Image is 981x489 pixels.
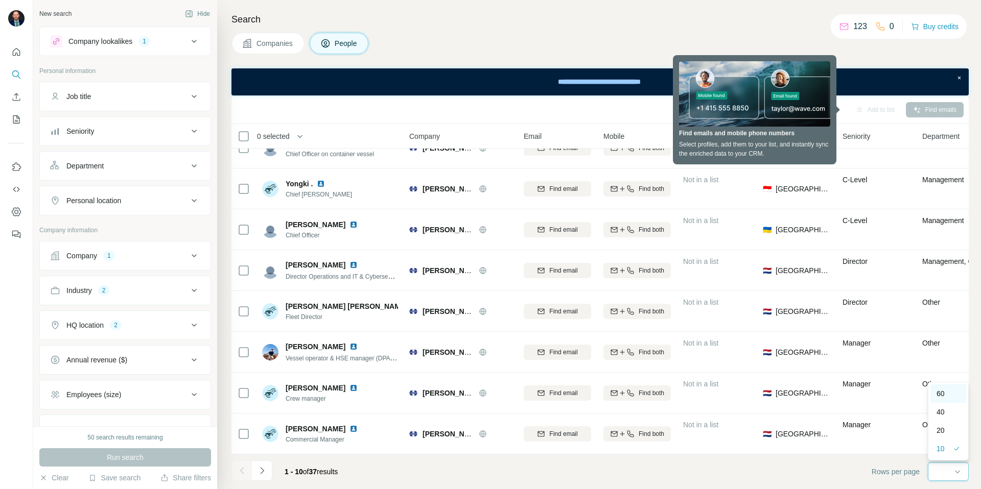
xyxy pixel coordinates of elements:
button: Enrich CSV [8,88,25,106]
span: Find both [639,348,664,357]
span: Vessel operator & HSE manager (DPA/CSO) [286,354,407,362]
button: Dashboard [8,203,25,221]
span: 🇳🇱 [763,306,772,316]
span: Not in a list [683,216,718,225]
span: Department [922,131,960,141]
span: Management [922,176,964,184]
span: [GEOGRAPHIC_DATA] [776,429,830,439]
p: Personal information [39,66,211,76]
button: Find both [603,263,671,278]
span: Commercial Manager [286,435,362,444]
span: 1 - 10 [285,468,303,476]
span: Find both [639,429,664,438]
button: Find both [603,345,671,360]
img: Logo of Holwerda Shipmanagement [409,185,417,193]
span: Manager [843,421,871,429]
div: 50 search results remaining [87,433,162,442]
span: [GEOGRAPHIC_DATA] [776,265,830,276]
span: Find email [549,348,577,357]
img: Avatar [262,262,278,279]
div: Annual revenue ($) [66,355,127,365]
span: Other [922,339,940,347]
span: of [303,468,309,476]
div: Seniority [66,126,94,136]
span: Seniority [843,131,870,141]
span: Chief [PERSON_NAME] [286,190,352,199]
span: [GEOGRAPHIC_DATA] [776,184,830,194]
div: Industry [66,285,92,296]
span: Not in a list [683,176,718,184]
button: Navigate to next page [252,460,272,481]
p: 0 [890,20,894,33]
button: Hide [178,6,217,21]
button: Find both [603,181,671,197]
span: Find email [549,225,577,234]
span: [PERSON_NAME] [PERSON_NAME] [286,301,408,311]
span: [PERSON_NAME] Shipmanagement [423,144,544,152]
button: Find email [524,385,591,401]
img: Avatar [262,181,278,197]
button: Employees (size) [40,382,211,407]
span: [PERSON_NAME] [286,383,345,393]
button: HQ location2 [40,313,211,337]
span: Management [922,216,964,225]
button: Seniority [40,119,211,143]
div: 2 [98,286,110,295]
span: Find email [549,184,577,193]
img: LinkedIn logo [317,180,325,188]
span: C-Level [843,216,867,225]
p: 60 [937,388,945,399]
span: Personal location [763,131,818,141]
span: [PERSON_NAME] [286,219,345,230]
span: Fleet Director [286,312,398,322]
span: [PERSON_NAME] Shipmanagement [423,307,544,315]
p: 123 [853,20,867,33]
img: LinkedIn logo [349,261,358,269]
img: Avatar [262,222,278,238]
button: Department [40,154,211,178]
button: Find email [524,345,591,360]
button: Search [8,65,25,84]
div: Employees (size) [66,389,121,400]
button: My lists [8,110,25,129]
span: [PERSON_NAME] Shipmanagement [423,266,544,275]
button: Job title [40,84,211,109]
span: 🇳🇱 [763,347,772,357]
img: LinkedIn logo [349,425,358,433]
span: results [285,468,338,476]
p: 20 [937,425,945,435]
button: Technologies [40,417,211,442]
button: Save search [88,473,141,483]
span: Other [922,421,940,429]
button: Share filters [160,473,211,483]
span: Find email [549,266,577,275]
span: Mobile [603,131,624,141]
div: New search [39,9,72,18]
span: Find email [549,307,577,316]
img: Avatar [262,344,278,360]
div: 2 [110,321,122,330]
span: [PERSON_NAME] Shipmanagement [423,389,544,397]
p: 10 [937,444,945,454]
button: Find both [603,222,671,237]
button: Company lookalikes1 [40,29,211,54]
img: Logo of Holwerda Shipmanagement [409,266,417,275]
span: [PERSON_NAME] Shipmanagement [423,185,544,193]
span: Not in a list [683,257,718,265]
img: Avatar [262,385,278,401]
span: Manager [843,380,871,388]
img: LinkedIn logo [349,343,358,351]
span: [PERSON_NAME] Shipmanagement [423,226,544,234]
div: Department [66,161,104,171]
span: [PERSON_NAME] Shipmanagement [423,430,544,438]
div: HQ location [66,320,104,330]
button: Find both [603,385,671,401]
span: [PERSON_NAME] Shipmanagement [423,348,544,356]
div: 1 [103,251,115,260]
button: Find email [524,263,591,278]
img: LinkedIn logo [349,384,358,392]
button: Industry2 [40,278,211,303]
button: Use Surfe API [8,180,25,199]
span: Chief Officer [286,231,362,240]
